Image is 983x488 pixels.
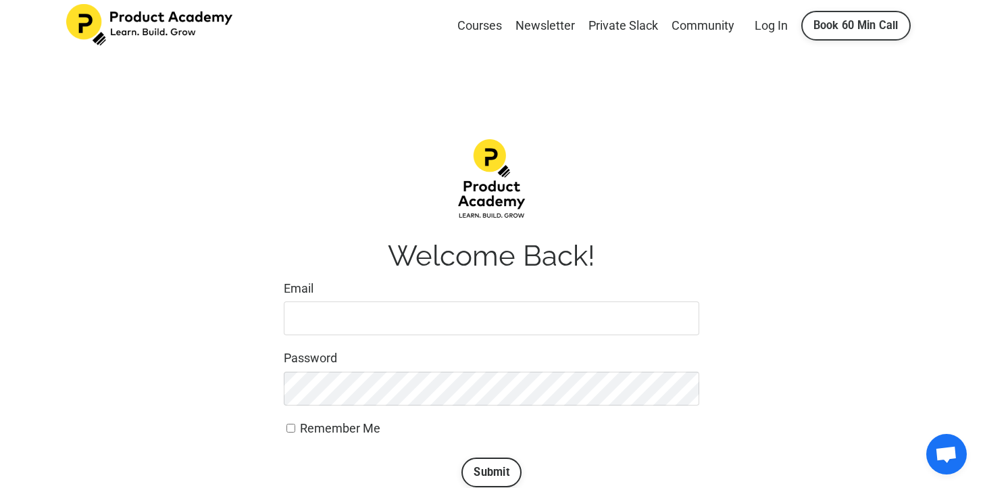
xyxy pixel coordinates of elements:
[458,139,526,220] img: d1483da-12f4-ea7b-dcde-4e4ae1a68fea_Product-academy-02.png
[461,458,522,487] button: Submit
[672,16,734,36] a: Community
[66,4,235,46] img: Product Academy Logo
[801,11,911,41] a: Book 60 Min Call
[284,349,699,368] label: Password
[515,16,575,36] a: Newsletter
[284,279,699,299] label: Email
[300,421,380,435] span: Remember Me
[755,18,788,32] a: Log In
[588,16,658,36] a: Private Slack
[926,434,967,474] div: Open chat
[284,239,699,273] h1: Welcome Back!
[457,16,502,36] a: Courses
[286,424,295,433] input: Remember Me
